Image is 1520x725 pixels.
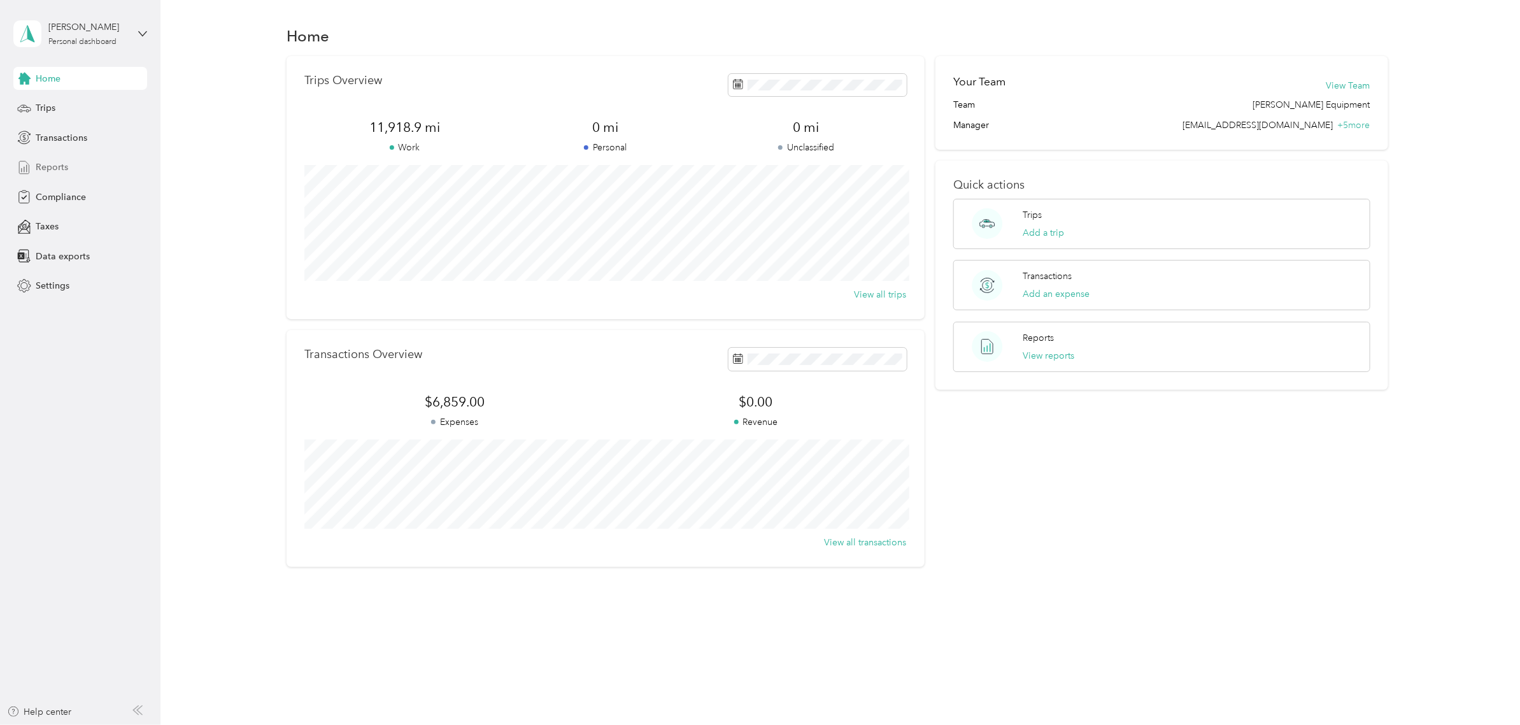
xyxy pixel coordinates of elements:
[36,72,60,85] span: Home
[505,118,706,136] span: 0 mi
[953,178,1370,192] p: Quick actions
[953,98,975,111] span: Team
[1023,287,1090,301] button: Add an expense
[48,20,128,34] div: [PERSON_NAME]
[505,141,706,154] p: Personal
[1338,120,1370,131] span: + 5 more
[304,348,422,361] p: Transactions Overview
[953,74,1005,90] h2: Your Team
[706,118,906,136] span: 0 mi
[36,101,55,115] span: Trips
[706,141,906,154] p: Unclassified
[953,118,989,132] span: Manager
[36,250,90,263] span: Data exports
[1023,208,1042,222] p: Trips
[7,705,72,719] button: Help center
[1023,349,1075,362] button: View reports
[1023,269,1072,283] p: Transactions
[304,118,505,136] span: 11,918.9 mi
[304,393,606,411] span: $6,859.00
[287,29,329,43] h1: Home
[855,288,907,301] button: View all trips
[1023,331,1055,345] p: Reports
[36,131,87,145] span: Transactions
[1326,79,1370,92] button: View Team
[36,279,69,292] span: Settings
[304,141,505,154] p: Work
[825,536,907,549] button: View all transactions
[1023,226,1065,240] button: Add a trip
[1449,654,1520,725] iframe: Everlance-gr Chat Button Frame
[606,415,907,429] p: Revenue
[304,74,382,87] p: Trips Overview
[36,220,59,233] span: Taxes
[1253,98,1370,111] span: [PERSON_NAME] Equipment
[36,161,68,174] span: Reports
[48,38,117,46] div: Personal dashboard
[1183,120,1333,131] span: [EMAIL_ADDRESS][DOMAIN_NAME]
[36,190,86,204] span: Compliance
[304,415,606,429] p: Expenses
[606,393,907,411] span: $0.00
